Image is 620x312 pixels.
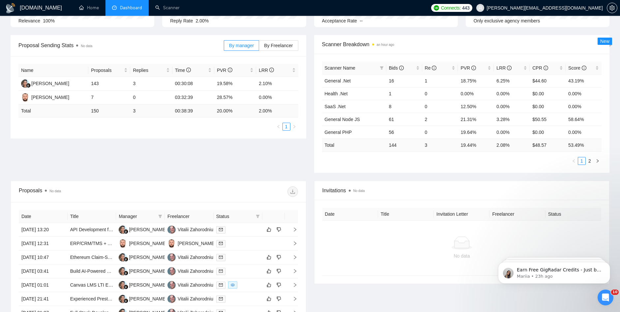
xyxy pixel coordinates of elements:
[530,113,566,126] td: $50.55
[494,74,530,87] td: 6.25%
[129,254,167,261] div: [PERSON_NAME]
[267,268,271,274] span: like
[228,68,232,72] span: info-circle
[178,240,216,247] div: [PERSON_NAME]
[290,123,298,131] li: Next Page
[21,79,29,88] img: TH
[167,296,216,301] a: VZVitalii Zahorodniuk
[325,130,352,135] a: General PHP
[119,254,167,260] a: TH[PERSON_NAME]
[88,91,130,105] td: 7
[264,43,293,48] span: By Freelancer
[18,64,88,77] th: Name
[167,295,176,303] img: VZ
[544,66,548,70] span: info-circle
[267,227,271,232] span: like
[458,100,494,113] td: 12.50%
[68,265,116,278] td: Build AI-Powered Web App (Node.js, React, OpenAI API)
[586,157,593,165] a: 2
[116,210,165,223] th: Manager
[68,210,116,223] th: Title
[292,125,296,129] span: right
[70,241,150,246] a: ERP/CRM/TMS + Application (Custom)
[378,63,385,73] span: filter
[322,186,602,195] span: Invitations
[19,278,68,292] td: [DATE] 01:01
[219,255,223,259] span: mail
[216,213,253,220] span: Status
[386,126,422,139] td: 56
[167,226,176,234] img: VZ
[178,226,216,233] div: Vitalii Zahorodniuk
[133,67,164,74] span: Replies
[460,65,476,71] span: PVR
[566,100,602,113] td: 0.00%
[18,18,40,23] span: Relevance
[157,211,163,221] span: filter
[277,125,280,129] span: left
[68,278,116,292] td: Canvas LMS LTI Expert Needed for Integration Project
[265,267,273,275] button: like
[494,100,530,113] td: 0.00%
[256,105,298,117] td: 2.00 %
[254,211,261,221] span: filter
[119,213,156,220] span: Manager
[119,240,167,246] a: ST[PERSON_NAME]
[607,3,617,13] button: setting
[265,226,273,234] button: like
[458,126,494,139] td: 19.64%
[275,226,283,234] button: dislike
[119,239,127,248] img: ST
[287,241,297,246] span: right
[68,223,116,237] td: API Development for PHP Site - Payment Processing Endpoints
[112,5,117,10] span: dashboard
[570,157,578,165] button: left
[507,66,512,70] span: info-circle
[129,267,167,275] div: [PERSON_NAME]
[186,68,191,72] span: info-circle
[167,282,216,287] a: VZVitalii Zahorodniuk
[19,251,68,265] td: [DATE] 10:47
[130,77,172,91] td: 3
[389,65,404,71] span: Bids
[219,228,223,232] span: mail
[277,296,281,301] span: dislike
[432,66,436,70] span: info-circle
[70,255,188,260] a: Ethereum Claim-Sniping Bot with Flashbots Private Relay
[325,78,351,83] a: General .Net
[546,208,601,221] th: Status
[275,123,282,131] button: left
[119,296,167,301] a: TH[PERSON_NAME]
[422,126,458,139] td: 0
[165,210,214,223] th: Freelancer
[572,159,576,163] span: left
[386,100,422,113] td: 8
[129,240,167,247] div: [PERSON_NAME]
[422,113,458,126] td: 2
[229,43,254,48] span: By manager
[578,157,586,165] li: 1
[158,214,162,218] span: filter
[68,292,116,306] td: Experienced PrestaShop 8.2.1 Developer Needed – Creative Elements, Custom Features & Ongoing Support
[287,255,297,260] span: right
[214,91,256,105] td: 28.57%
[275,253,283,261] button: dislike
[494,126,530,139] td: 0.00%
[325,117,360,122] a: General Node JS
[277,268,281,274] span: dislike
[471,66,476,70] span: info-circle
[277,227,281,232] span: dislike
[530,74,566,87] td: $44.60
[18,41,224,49] span: Proposal Sending Stats
[265,295,273,303] button: like
[277,255,281,260] span: dislike
[19,237,68,251] td: [DATE] 12:31
[256,91,298,105] td: 0.00%
[88,77,130,91] td: 143
[259,68,274,73] span: LRR
[434,208,489,221] th: Invitation Letter
[256,77,298,91] td: 2.10%
[18,105,88,117] td: Total
[172,91,214,105] td: 03:32:39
